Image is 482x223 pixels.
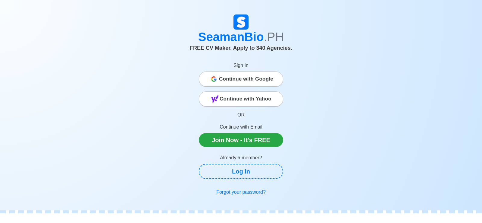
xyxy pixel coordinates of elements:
p: Already a member? [199,154,283,161]
span: FREE CV Maker. Apply to 340 Agencies. [190,45,292,51]
p: OR [199,111,283,119]
img: Logo [233,14,249,30]
span: Continue with Yahoo [220,93,271,105]
a: Log In [199,164,283,179]
u: Forgot your password? [216,190,266,195]
a: Forgot your password? [199,186,283,198]
a: Join Now - It's FREE [199,133,283,147]
span: Continue with Google [219,73,273,85]
span: .PH [264,30,284,43]
h1: SeamanBio [74,30,408,44]
p: Sign In [199,62,283,69]
p: Continue with Email [199,123,283,131]
button: Continue with Google [199,72,283,87]
button: Continue with Yahoo [199,91,283,107]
